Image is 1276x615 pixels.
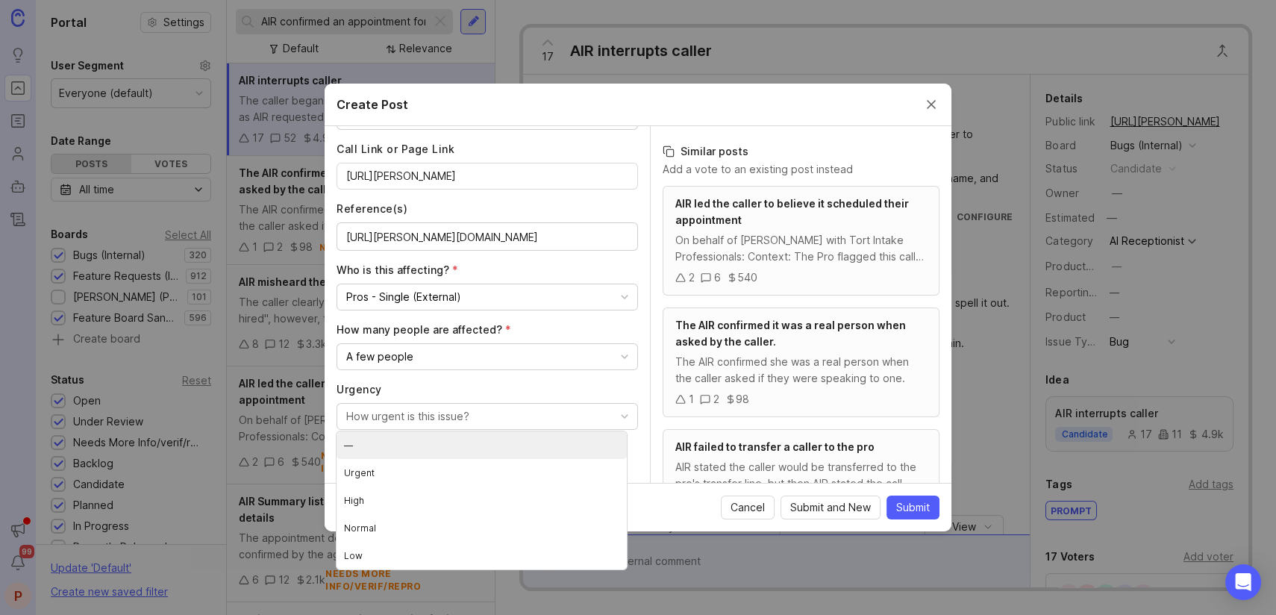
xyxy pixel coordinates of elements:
div: On behalf of [PERSON_NAME] with Tort Intake Professionals: Context: The Pro flagged this call and... [675,232,927,265]
div: Open Intercom Messenger [1225,564,1261,600]
span: The AIR confirmed it was a real person when asked by the caller. [675,319,906,348]
a: The AIR confirmed it was a real person when asked by the caller.The AIR confirmed she was a real ... [663,307,939,417]
div: The AIR confirmed she was a real person when the caller asked if they were speaking to one. [675,354,927,387]
p: Add a vote to an existing post instead [663,162,939,177]
button: Submit and New [781,496,881,519]
button: Submit [886,496,939,519]
div: Pros - Single (External) [346,289,461,305]
label: Call Link or Page Link [337,142,638,157]
li: Low [337,542,627,569]
a: AIR failed to transfer a caller to the proAIR stated the caller would be transferred to the pro's... [663,429,939,522]
li: Urgent [337,459,627,487]
label: Reference(s) [337,202,638,216]
span: Who is this affecting? (required) [337,263,458,276]
span: Submit and New [790,500,871,515]
span: How many people are affected? (required) [337,323,511,336]
div: 6 [714,269,721,286]
li: Normal [337,514,627,542]
h2: Create Post [337,96,408,113]
span: AIR led the caller to believe it scheduled their appointment [675,197,909,226]
button: Cancel [721,496,775,519]
div: 2 [713,391,719,408]
div: 1 [689,391,694,408]
input: Link to a call or page [346,168,628,184]
span: AIR failed to transfer a caller to the pro [675,440,875,453]
div: A few people [346,349,413,365]
span: Cancel [731,500,765,515]
div: How urgent is this issue? [346,408,469,425]
div: 2 [689,269,695,286]
a: AIR led the caller to believe it scheduled their appointmentOn behalf of [PERSON_NAME] with Tort ... [663,186,939,296]
div: 98 [736,391,749,408]
span: Submit [896,500,930,515]
li: — [337,431,627,459]
li: High [337,487,627,514]
button: Close create post modal [923,96,939,113]
div: AIR stated the caller would be transferred to the pro's transfer line, but then AIR stated the ca... [675,459,927,492]
h3: Similar posts [663,144,939,159]
label: Urgency [337,382,638,397]
div: 540 [737,269,757,286]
